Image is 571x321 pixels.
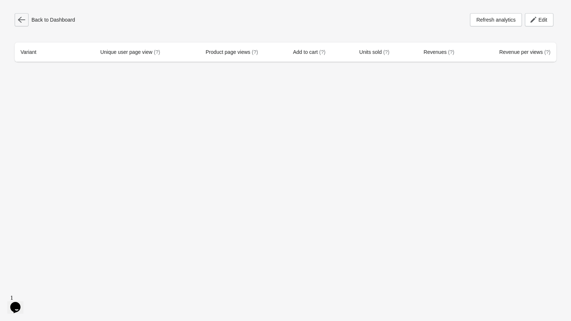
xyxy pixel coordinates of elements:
span: (?) [154,49,160,55]
span: (?) [319,49,325,55]
div: Back to Dashboard [15,13,75,26]
span: Edit [538,17,547,23]
span: (?) [252,49,258,55]
span: Revenue per views [499,49,551,55]
th: Variant [15,43,57,62]
button: Refresh analytics [470,13,522,26]
span: Product page views [206,49,258,55]
span: Units sold [359,49,389,55]
span: Refresh analytics [476,17,515,23]
span: (?) [544,49,551,55]
iframe: chat widget [7,292,31,314]
span: Add to cart [293,49,325,55]
button: Edit [525,13,553,26]
span: (?) [448,49,454,55]
span: Unique user page view [100,49,160,55]
span: Revenues [423,49,454,55]
span: (?) [383,49,389,55]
